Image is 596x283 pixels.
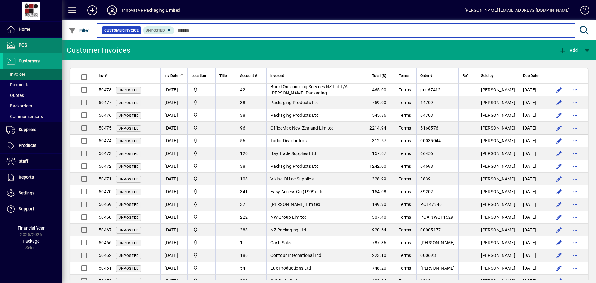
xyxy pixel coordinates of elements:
span: 50478 [99,87,111,92]
span: Unposted [119,177,139,181]
td: [DATE] [519,236,548,249]
span: 120 [240,151,248,156]
td: [DATE] [519,185,548,198]
a: Communications [3,111,62,122]
span: Sold by [481,72,494,79]
span: 388 [240,227,248,232]
span: 64709 [420,100,433,105]
a: POS [3,38,62,53]
td: [DATE] [519,249,548,262]
td: [DATE] [160,122,187,135]
td: 154.08 [358,185,395,198]
td: [DATE] [160,160,187,173]
span: Title [219,72,227,79]
span: Unposted [119,126,139,130]
button: Edit [554,148,564,158]
a: Payments [3,80,62,90]
td: [DATE] [160,236,187,249]
span: Bunzl Outsourcing Services NZ Ltd T/A [PERSON_NAME] Packaging [270,84,348,95]
span: 50473 [99,151,111,156]
td: 199.90 [358,198,395,211]
a: Home [3,22,62,37]
span: [PERSON_NAME] [481,266,515,271]
span: Account # [240,72,257,79]
span: Unposted [119,254,139,258]
span: Filter [69,28,89,33]
span: 5168576 [420,126,438,130]
span: Financial Year [18,226,45,231]
span: [PERSON_NAME] Limited [270,202,320,207]
td: 157.67 [358,147,395,160]
td: 312.57 [358,135,395,147]
td: [DATE] [519,135,548,147]
span: [PERSON_NAME] [420,240,454,245]
td: 759.00 [358,96,395,109]
span: Payments [6,82,29,87]
div: Invoiced [270,72,354,79]
span: Communications [6,114,43,119]
button: Edit [554,187,564,197]
button: Edit [554,238,564,248]
span: Add [559,48,578,53]
span: [PERSON_NAME] [481,240,515,245]
span: Innovative Packaging [192,112,212,119]
td: [DATE] [519,173,548,185]
span: [PERSON_NAME] [481,176,515,181]
td: 223.10 [358,249,395,262]
button: Profile [102,5,122,16]
button: Edit [554,199,564,209]
div: Account # [240,72,263,79]
td: [DATE] [160,147,187,160]
div: Innovative Packaging Limited [122,5,180,15]
span: 50470 [99,189,111,194]
button: Edit [554,250,564,260]
span: Contour International Ltd [270,253,321,258]
span: 50476 [99,113,111,118]
span: Support [19,206,34,211]
span: [PERSON_NAME] [481,113,515,118]
span: Unposted [119,165,139,169]
span: Invoiced [270,72,284,79]
span: Unposted [119,203,139,207]
span: NZ Packaging Ltd [270,227,306,232]
span: 50472 [99,164,111,169]
button: Edit [554,110,564,120]
button: More options [570,174,580,184]
span: Innovative Packaging [192,188,212,195]
td: [DATE] [519,147,548,160]
button: More options [570,238,580,248]
span: 64703 [420,113,433,118]
span: Due Date [523,72,538,79]
span: 1 [240,240,242,245]
span: Innovative Packaging [192,265,212,272]
span: Lux Productions Ltd [270,266,311,271]
span: 56 [240,138,245,143]
span: Terms [399,227,411,232]
span: Terms [399,87,411,92]
span: 50468 [99,215,111,220]
span: Unposted [119,101,139,105]
td: [DATE] [160,173,187,185]
td: [DATE] [519,262,548,275]
td: [DATE] [160,135,187,147]
span: 66456 [420,151,433,156]
td: [DATE] [160,96,187,109]
td: [DATE] [519,160,548,173]
span: [PERSON_NAME] [481,227,515,232]
button: More options [570,199,580,209]
button: More options [570,263,580,273]
a: Products [3,138,62,153]
span: Terms [399,176,411,181]
span: POS [19,43,27,48]
span: Innovative Packaging [192,226,212,233]
span: Unposted [119,114,139,118]
td: [DATE] [160,224,187,236]
td: 307.40 [358,211,395,224]
button: Edit [554,98,564,107]
span: [PERSON_NAME] [481,87,515,92]
span: Home [19,27,30,32]
span: 50471 [99,176,111,181]
button: More options [570,212,580,222]
span: Products [19,143,36,148]
a: Reports [3,170,62,185]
